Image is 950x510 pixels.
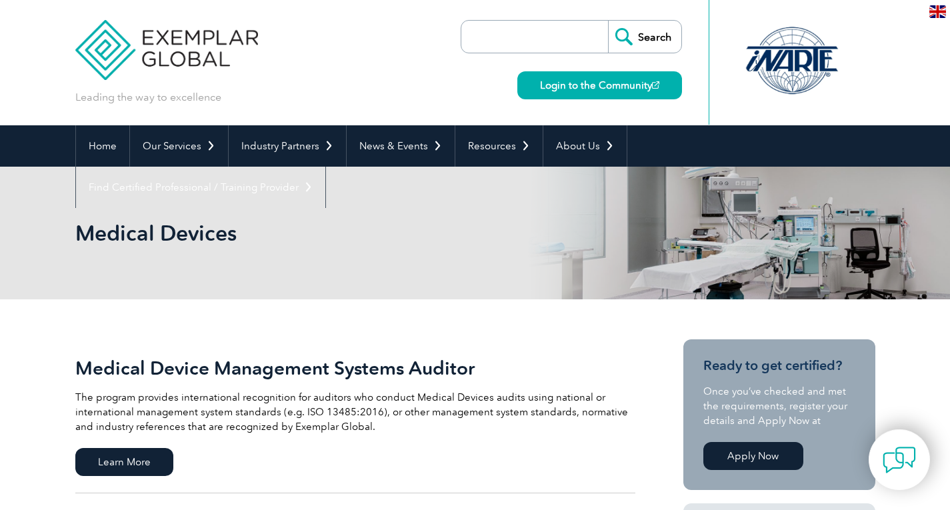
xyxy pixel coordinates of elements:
[703,442,803,470] a: Apply Now
[75,390,635,434] p: The program provides international recognition for auditors who conduct Medical Devices audits us...
[75,448,173,476] span: Learn More
[75,357,635,379] h2: Medical Device Management Systems Auditor
[703,384,855,428] p: Once you’ve checked and met the requirements, register your details and Apply Now at
[76,167,325,208] a: Find Certified Professional / Training Provider
[703,357,855,374] h3: Ready to get certified?
[75,339,635,493] a: Medical Device Management Systems Auditor The program provides international recognition for audi...
[75,90,221,105] p: Leading the way to excellence
[543,125,627,167] a: About Us
[347,125,455,167] a: News & Events
[130,125,228,167] a: Our Services
[883,443,916,477] img: contact-chat.png
[608,21,681,53] input: Search
[517,71,682,99] a: Login to the Community
[455,125,543,167] a: Resources
[76,125,129,167] a: Home
[75,220,587,246] h1: Medical Devices
[929,5,946,18] img: en
[229,125,346,167] a: Industry Partners
[652,81,659,89] img: open_square.png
